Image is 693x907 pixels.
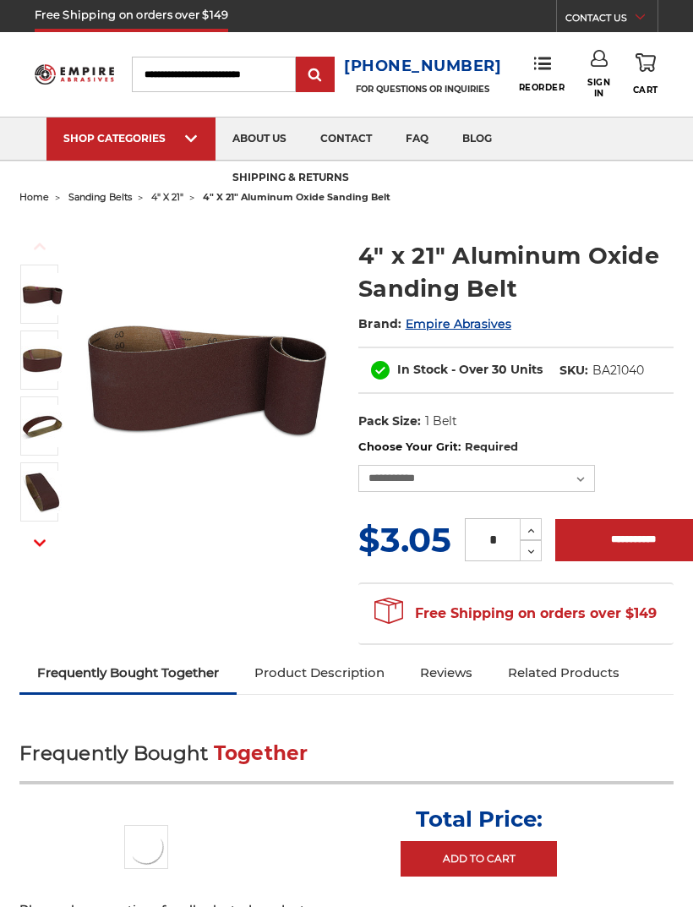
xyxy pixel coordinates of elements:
a: about us [216,117,303,161]
a: Frequently Bought Together [19,654,237,691]
span: - Over [451,362,488,377]
a: Reorder [519,56,565,92]
a: contact [303,117,389,161]
small: Required [465,440,518,453]
label: Choose Your Grit: [358,439,674,456]
span: In Stock [397,362,448,377]
a: Reviews [402,654,490,691]
span: Cart [633,85,658,96]
span: Sign In [587,77,610,99]
dt: SKU: [559,362,588,380]
span: $3.05 [358,519,451,560]
span: Reorder [519,82,565,93]
p: FOR QUESTIONS OR INQUIRIES [344,84,502,95]
h1: 4" x 21" Aluminum Oxide Sanding Belt [358,239,674,305]
img: 4" x 21" Aluminum Oxide Sanding Belt [124,825,168,869]
button: Previous [19,228,60,265]
img: 4" x 21" Sanding Belt - AOX [21,471,63,513]
a: Cart [633,50,658,98]
p: Total Price: [416,806,543,833]
img: 4" x 21" Sanding Belt - Aluminum Oxide [21,405,63,447]
a: Add to Cart [401,841,557,877]
a: shipping & returns [216,157,366,200]
span: Frequently Bought [19,741,208,765]
span: Units [510,362,543,377]
img: 4" x 21" Aluminum Oxide Sanding Belt [21,273,63,315]
a: Product Description [237,654,402,691]
a: 4" x 21" [151,191,183,203]
span: 30 [492,362,507,377]
a: Empire Abrasives [406,316,511,331]
dd: 1 Belt [425,413,457,430]
a: faq [389,117,445,161]
div: SHOP CATEGORIES [63,132,199,145]
a: sanding belts [68,191,132,203]
span: Free Shipping on orders over $149 [374,597,657,631]
img: 4" x 21" Aluminum Oxide Sanding Belt [79,248,335,504]
span: Brand: [358,316,402,331]
a: Related Products [490,654,637,691]
img: Empire Abrasives [35,59,114,90]
a: blog [445,117,509,161]
span: 4" x 21" aluminum oxide sanding belt [203,191,390,203]
span: Together [214,741,308,765]
dt: Pack Size: [358,413,421,430]
dd: BA21040 [592,362,644,380]
a: [PHONE_NUMBER] [344,54,502,79]
button: Next [19,525,60,561]
a: home [19,191,49,203]
img: 4" x 21" AOX Sanding Belt [21,339,63,381]
a: CONTACT US [565,8,658,32]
